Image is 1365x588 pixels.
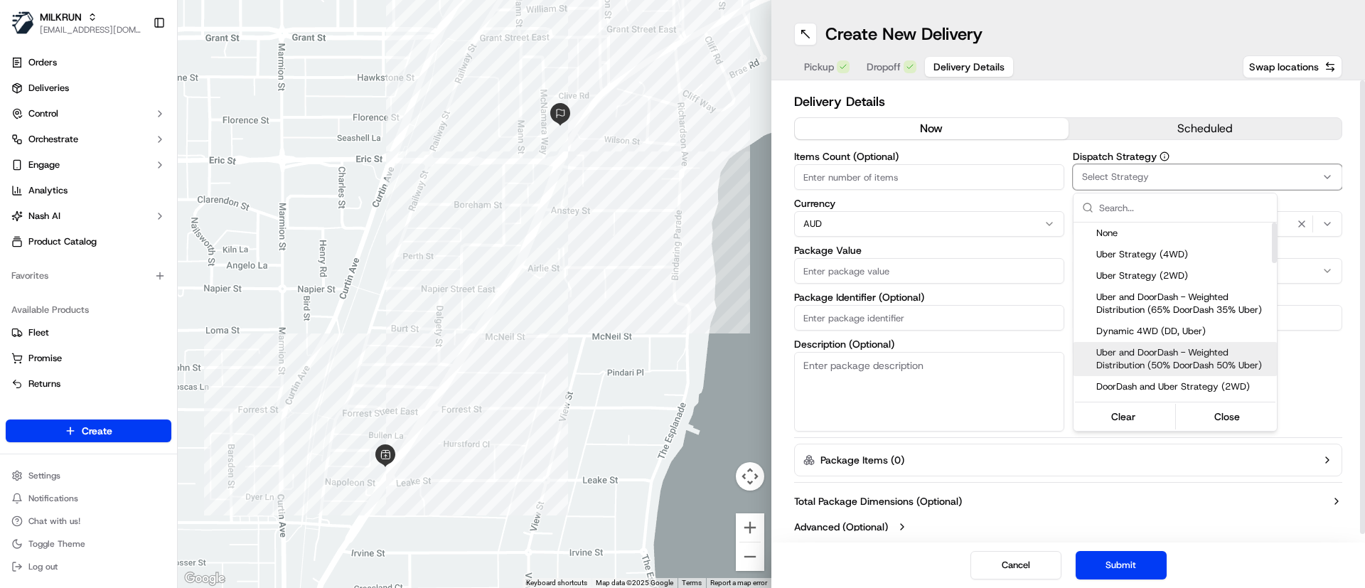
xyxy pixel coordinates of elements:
[1096,269,1271,282] span: Uber Strategy (2WD)
[1096,380,1271,393] span: DoorDash and Uber Strategy (2WD)
[1096,325,1271,338] span: Dynamic 4WD (DD, Uber)
[1096,346,1271,372] span: Uber and DoorDash - Weighted Distribution (50% DoorDash 50% Uber)
[1096,291,1271,316] span: Uber and DoorDash - Weighted Distribution (65% DoorDash 35% Uber)
[1074,223,1277,431] div: Suggestions
[1099,193,1268,222] input: Search...
[1096,227,1271,240] span: None
[1096,248,1271,261] span: Uber Strategy (4WD)
[1179,407,1276,427] button: Close
[1075,407,1172,427] button: Clear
